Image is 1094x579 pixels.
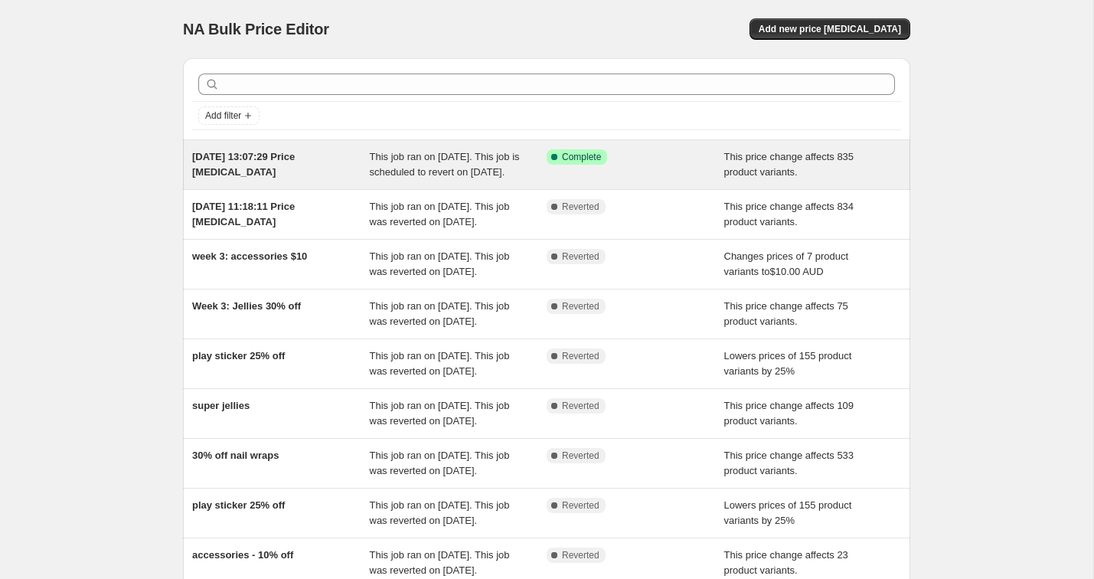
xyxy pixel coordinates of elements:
span: Reverted [562,201,599,213]
span: accessories - 10% off [192,549,293,561]
span: Changes prices of 7 product variants to [724,250,849,277]
span: This price change affects 834 product variants. [724,201,854,227]
span: This job ran on [DATE]. This job was reverted on [DATE]. [370,400,510,427]
button: Add filter [198,106,260,125]
span: Reverted [562,400,599,412]
span: This price change affects 835 product variants. [724,151,854,178]
span: This job ran on [DATE]. This job was reverted on [DATE]. [370,300,510,327]
span: This job ran on [DATE]. This job was reverted on [DATE]. [370,549,510,576]
span: Complete [562,151,601,163]
span: Lowers prices of 155 product variants by 25% [724,350,852,377]
span: Add new price [MEDICAL_DATA] [759,23,901,35]
span: Add filter [205,110,241,122]
span: This job ran on [DATE]. This job was reverted on [DATE]. [370,450,510,476]
span: Lowers prices of 155 product variants by 25% [724,499,852,526]
span: play sticker 25% off [192,350,285,361]
span: NA Bulk Price Editor [183,21,329,38]
span: Reverted [562,350,599,362]
span: This job ran on [DATE]. This job was reverted on [DATE]. [370,250,510,277]
span: play sticker 25% off [192,499,285,511]
button: Add new price [MEDICAL_DATA] [749,18,910,40]
span: Reverted [562,300,599,312]
span: super jellies [192,400,250,411]
span: This job ran on [DATE]. This job is scheduled to revert on [DATE]. [370,151,520,178]
span: week 3: accessories $10 [192,250,307,262]
span: 30% off nail wraps [192,450,279,461]
span: [DATE] 11:18:11 Price [MEDICAL_DATA] [192,201,295,227]
span: This job ran on [DATE]. This job was reverted on [DATE]. [370,201,510,227]
span: Week 3: Jellies 30% off [192,300,301,312]
span: Reverted [562,250,599,263]
span: This job ran on [DATE]. This job was reverted on [DATE]. [370,499,510,526]
span: Reverted [562,499,599,512]
span: Reverted [562,450,599,462]
span: This price change affects 533 product variants. [724,450,854,476]
span: This price change affects 109 product variants. [724,400,854,427]
span: [DATE] 13:07:29 Price [MEDICAL_DATA] [192,151,295,178]
span: Reverted [562,549,599,561]
span: $10.00 AUD [769,266,823,277]
span: This price change affects 23 product variants. [724,549,848,576]
span: This job ran on [DATE]. This job was reverted on [DATE]. [370,350,510,377]
span: This price change affects 75 product variants. [724,300,848,327]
